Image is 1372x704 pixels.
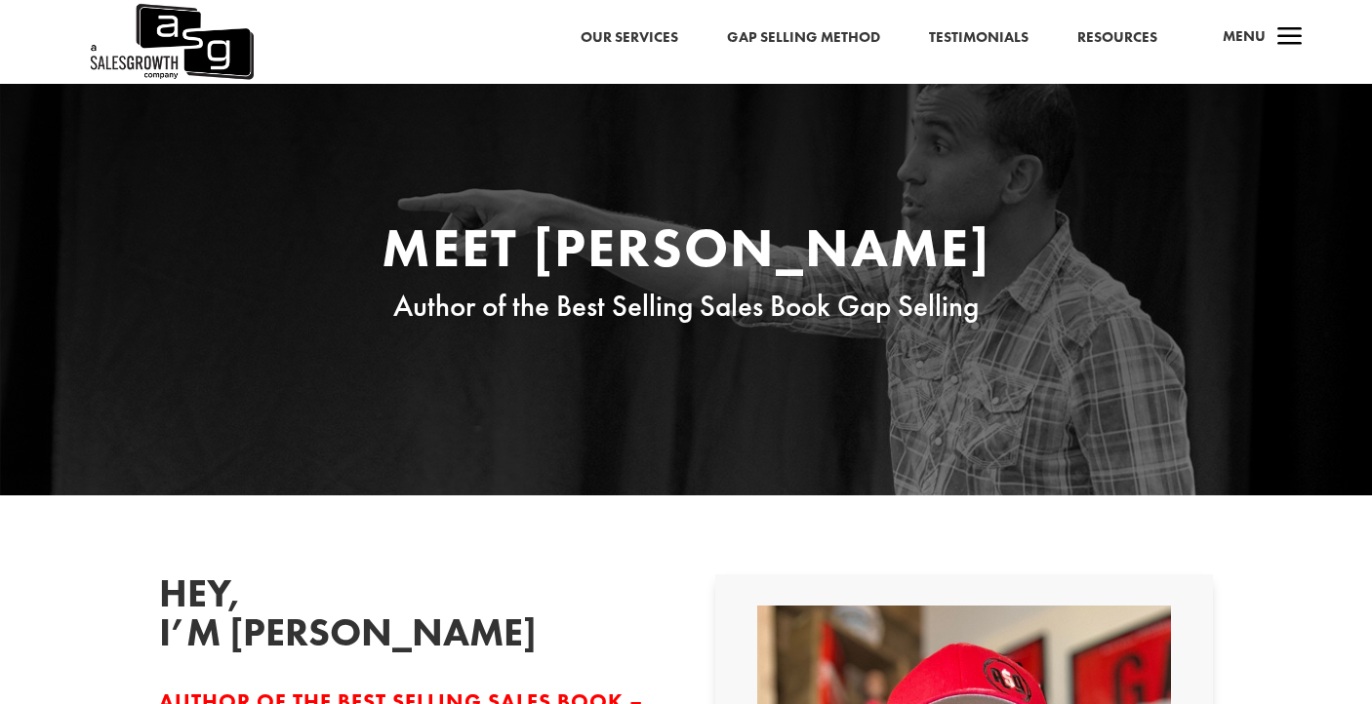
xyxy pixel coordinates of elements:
[929,25,1029,51] a: Testimonials
[727,25,880,51] a: Gap Selling Method
[159,574,452,662] h2: Hey, I’m [PERSON_NAME]
[393,287,979,325] span: Author of the Best Selling Sales Book Gap Selling
[315,220,1057,285] h1: Meet [PERSON_NAME]
[1271,19,1310,58] span: a
[1223,26,1266,46] span: Menu
[581,25,678,51] a: Our Services
[1077,25,1157,51] a: Resources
